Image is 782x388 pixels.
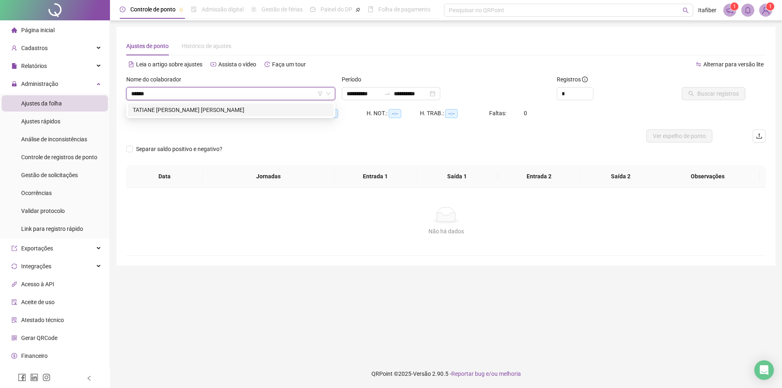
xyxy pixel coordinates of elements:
span: Atestado técnico [21,317,64,323]
div: H. NOT.: [367,109,420,118]
span: filter [318,91,323,96]
span: linkedin [30,373,38,381]
span: Ajustes de ponto [126,43,169,49]
div: H. TRAB.: [420,109,489,118]
span: Controle de registros de ponto [21,154,97,160]
span: Relatórios [21,63,47,69]
span: pushpin [356,7,360,12]
span: bell [744,7,751,14]
span: Assista o vídeo [218,61,256,68]
span: Acesso à API [21,281,54,287]
span: Página inicial [21,27,55,33]
span: Leia o artigo sobre ajustes [136,61,202,68]
span: home [11,27,17,33]
button: Ver espelho de ponto [646,129,712,142]
div: HE 3: [314,109,367,118]
sup: 1 [730,2,738,11]
span: Ocorrências [21,190,52,196]
div: TATIANE [PERSON_NAME] [PERSON_NAME] [133,105,329,114]
span: info-circle [582,77,588,82]
span: swap [696,61,701,67]
img: 11104 [760,4,772,16]
footer: QRPoint © 2025 - 2.90.5 - [110,360,782,388]
span: 1 [769,4,772,9]
span: Gestão de férias [261,6,303,13]
span: file-done [191,7,197,12]
span: facebook [18,373,26,381]
div: Não há dados [136,227,756,236]
span: notification [726,7,734,14]
div: TATIANE MARIA DA CONCEIÇÃO SANTOS [128,103,334,116]
span: Cadastros [21,45,48,51]
span: Separar saldo positivo e negativo? [133,145,226,153]
span: Validar protocolo [21,208,65,214]
span: Observações [662,172,753,181]
span: Admissão digital [202,6,244,13]
span: to [384,90,391,97]
span: --:-- [445,109,458,118]
span: Faltas: [489,110,507,116]
span: Administração [21,81,58,87]
span: Painel do DP [321,6,352,13]
span: solution [11,317,17,323]
th: Entrada 1 [334,165,416,188]
span: book [368,7,373,12]
span: Integrações [21,263,51,270]
div: Open Intercom Messenger [754,360,774,380]
button: Buscar registros [682,87,745,100]
span: Histórico de ajustes [182,43,231,49]
th: Entrada 2 [498,165,580,188]
span: left [86,375,92,381]
span: sun [251,7,257,12]
span: Gestão de solicitações [21,172,78,178]
th: Observações [656,165,760,188]
span: youtube [211,61,216,67]
span: 1 [733,4,736,9]
span: dollar [11,353,17,359]
th: Jornadas [202,165,334,188]
span: Alternar para versão lite [703,61,764,68]
span: dashboard [310,7,316,12]
span: Itafiber [698,6,716,15]
span: search [683,7,689,13]
th: Saída 1 [416,165,498,188]
th: Data [126,165,202,188]
span: sync [11,263,17,269]
span: Link para registro rápido [21,226,83,232]
span: Exportações [21,245,53,252]
label: Período [342,75,367,84]
span: --:-- [389,109,401,118]
span: history [264,61,270,67]
th: Saída 2 [580,165,662,188]
span: export [11,246,17,251]
span: Faça um tour [272,61,306,68]
span: Folha de pagamento [378,6,431,13]
span: audit [11,299,17,305]
span: swap-right [384,90,391,97]
span: down [326,91,331,96]
span: Financeiro [21,353,48,359]
span: qrcode [11,335,17,341]
span: pushpin [179,7,184,12]
label: Nome do colaborador [126,75,187,84]
span: lock [11,81,17,87]
span: Registros [557,75,588,84]
span: file [11,63,17,69]
span: Aceite de uso [21,299,55,305]
span: Reportar bug e/ou melhoria [451,370,521,377]
span: clock-circle [120,7,125,12]
span: Versão [413,370,431,377]
span: 0 [524,110,527,116]
span: upload [756,133,762,139]
span: instagram [42,373,51,381]
span: Controle de ponto [130,6,176,13]
span: api [11,281,17,287]
span: Ajustes rápidos [21,118,60,125]
span: Análise de inconsistências [21,136,87,142]
span: Gerar QRCode [21,335,57,341]
span: user-add [11,45,17,51]
sup: Atualize o seu contato no menu Meus Dados [766,2,774,11]
span: file-text [128,61,134,67]
span: Ajustes da folha [21,100,62,107]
